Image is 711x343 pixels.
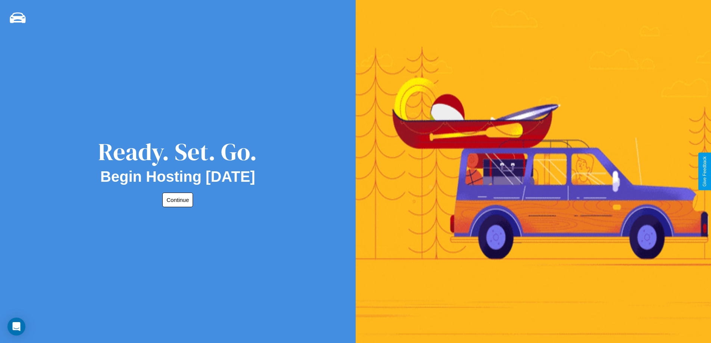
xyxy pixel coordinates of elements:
[162,193,193,207] button: Continue
[702,156,707,187] div: Give Feedback
[7,318,25,336] div: Open Intercom Messenger
[100,168,255,185] h2: Begin Hosting [DATE]
[98,135,257,168] div: Ready. Set. Go.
